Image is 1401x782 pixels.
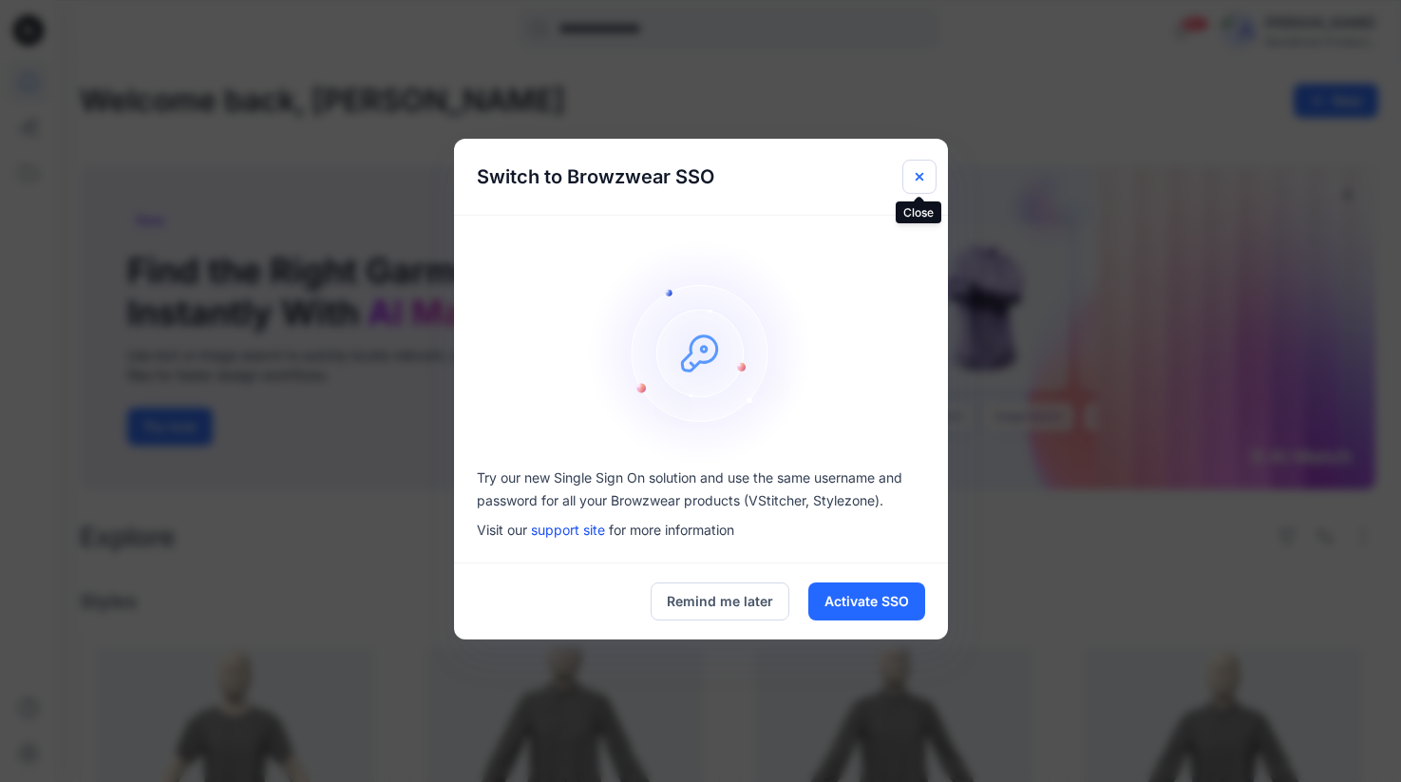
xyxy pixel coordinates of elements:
button: Remind me later [651,582,789,620]
button: Activate SSO [808,582,925,620]
p: Visit our for more information [477,520,925,540]
a: support site [531,522,605,538]
p: Try our new Single Sign On solution and use the same username and password for all your Browzwear... [477,467,925,512]
img: onboarding-sz2.1ef2cb9c.svg [587,238,815,467]
button: Close [902,160,937,194]
h5: Switch to Browzwear SSO [454,139,737,215]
